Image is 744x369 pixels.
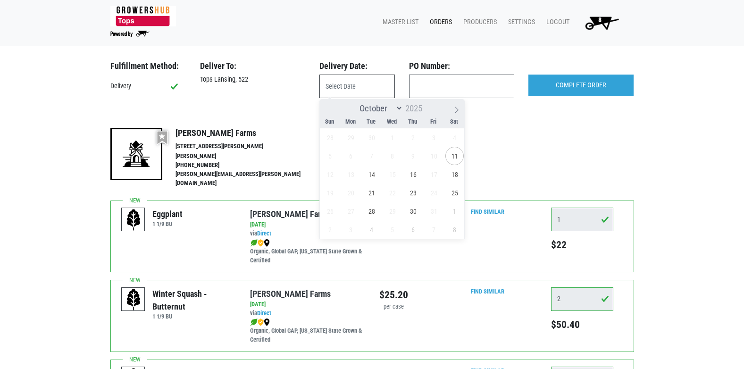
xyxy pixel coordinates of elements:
a: Producers [456,13,501,31]
a: Direct [257,310,271,317]
img: placeholder-variety-43d6402dacf2d531de610a020419775a.svg [122,208,145,232]
input: COMPLETE ORDER [528,75,634,96]
a: Orders [422,13,456,31]
span: October 30, 2025 [404,202,422,220]
div: Tops Lansing, 522 [193,75,312,85]
span: October 13, 2025 [342,165,360,184]
input: Qty [551,287,613,311]
a: 8 [573,13,627,32]
span: October 3, 2025 [425,128,443,147]
span: October 10, 2025 [425,147,443,165]
h3: PO Number: [409,61,514,71]
span: October 25, 2025 [445,184,464,202]
span: November 7, 2025 [425,220,443,239]
div: [DATE] [250,300,365,309]
span: October 16, 2025 [404,165,422,184]
span: November 6, 2025 [404,220,422,239]
span: October 12, 2025 [321,165,339,184]
h3: Deliver To: [200,61,305,71]
h5: $50.40 [551,319,613,331]
span: October 29, 2025 [383,202,401,220]
img: leaf-e5c59151409436ccce96b2ca1b28e03c.png [250,319,258,326]
img: leaf-e5c59151409436ccce96b2ca1b28e03c.png [250,239,258,247]
span: November 1, 2025 [445,202,464,220]
span: October 19, 2025 [321,184,339,202]
span: October 27, 2025 [342,202,360,220]
span: October 8, 2025 [383,147,401,165]
li: [STREET_ADDRESS][PERSON_NAME] [176,142,321,151]
span: October 17, 2025 [425,165,443,184]
span: Thu [402,119,423,125]
input: Qty [551,208,613,231]
span: October 11, 2025 [445,147,464,165]
div: via [250,229,365,238]
div: Eggplant [152,208,183,220]
span: October 31, 2025 [425,202,443,220]
img: map_marker-0e94453035b3232a4d21701695807de9.png [264,319,270,326]
div: Organic, Global GAP, [US_STATE] State Grown & Certified [250,318,365,344]
h3: Fulfillment Method: [110,61,186,71]
span: November 5, 2025 [383,220,401,239]
img: Cart [581,13,623,32]
span: 8 [598,16,602,24]
a: Logout [539,13,573,31]
li: [PERSON_NAME] [176,152,321,161]
span: Sat [444,119,465,125]
h6: 1 1/9 BU [152,313,236,320]
span: October 4, 2025 [445,128,464,147]
span: October 20, 2025 [342,184,360,202]
img: safety-e55c860ca8c00a9c171001a62a92dabd.png [258,239,264,247]
span: Wed [382,119,402,125]
span: September 28, 2025 [321,128,339,147]
input: Select Date [319,75,395,98]
span: October 28, 2025 [362,202,381,220]
span: October 14, 2025 [362,165,381,184]
span: Tue [361,119,382,125]
div: per case [379,302,408,311]
h6: 1 1/9 BU [152,220,183,227]
span: November 3, 2025 [342,220,360,239]
span: October 24, 2025 [425,184,443,202]
h4: [PERSON_NAME] Farms [176,128,321,138]
a: Direct [257,230,271,237]
span: Fri [423,119,444,125]
img: Powered by Big Wheelbarrow [110,31,150,37]
h3: Delivery Date: [319,61,395,71]
span: October 23, 2025 [404,184,422,202]
a: Settings [501,13,539,31]
a: Find Similar [471,288,504,295]
span: October 7, 2025 [362,147,381,165]
li: [PHONE_NUMBER] [176,161,321,170]
span: November 8, 2025 [445,220,464,239]
a: [PERSON_NAME] Farms [250,209,331,219]
span: November 2, 2025 [321,220,339,239]
span: October 5, 2025 [321,147,339,165]
div: via [250,309,365,318]
span: October 22, 2025 [383,184,401,202]
span: Sun [319,119,340,125]
span: November 4, 2025 [362,220,381,239]
span: October 18, 2025 [445,165,464,184]
img: map_marker-0e94453035b3232a4d21701695807de9.png [264,239,270,247]
a: Master List [375,13,422,31]
div: [DATE] [250,220,365,229]
div: $25.20 [379,287,408,302]
img: 19-7441ae2ccb79c876ff41c34f3bd0da69.png [110,128,162,180]
img: placeholder-variety-43d6402dacf2d531de610a020419775a.svg [122,288,145,311]
div: Organic, Global GAP, [US_STATE] State Grown & Certified [250,238,365,265]
a: [PERSON_NAME] Farms [250,289,331,299]
span: October 1, 2025 [383,128,401,147]
img: 279edf242af8f9d49a69d9d2afa010fb.png [110,6,176,26]
span: October 6, 2025 [342,147,360,165]
li: [PERSON_NAME][EMAIL_ADDRESS][PERSON_NAME][DOMAIN_NAME] [176,170,321,188]
h5: $22 [551,239,613,251]
a: Find Similar [471,208,504,215]
div: Winter Squash - Butternut [152,287,236,313]
span: October 15, 2025 [383,165,401,184]
span: September 30, 2025 [362,128,381,147]
span: October 2, 2025 [404,128,422,147]
img: safety-e55c860ca8c00a9c171001a62a92dabd.png [258,319,264,326]
select: Month [356,102,403,114]
span: September 29, 2025 [342,128,360,147]
span: Mon [340,119,361,125]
